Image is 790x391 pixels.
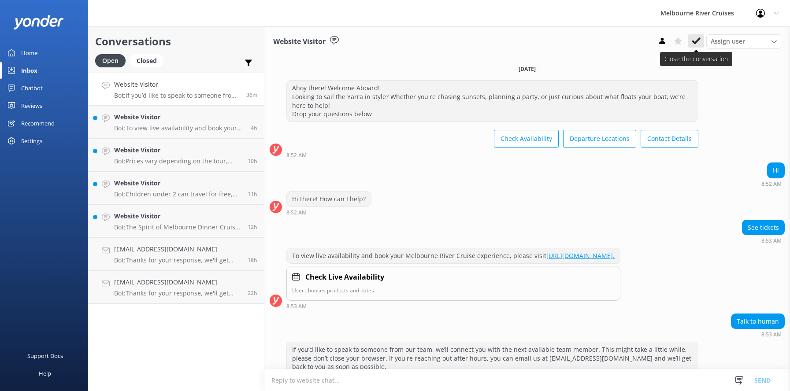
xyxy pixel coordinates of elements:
span: Sep 30 2025 08:53am (UTC +10:00) Australia/Sydney [246,91,257,99]
p: Bot: Thanks for your response, we'll get back to you as soon as we can during opening hours. [114,289,241,297]
p: Bot: Children under 2 can travel for free, but all guests, including infants, must have a booking... [114,190,241,198]
a: Website VisitorBot:Children under 2 can travel for free, but all guests, including infants, must ... [89,172,264,205]
div: Home [21,44,37,62]
div: To view live availability and book your Melbourne River Cruise experience, please visit [287,248,620,263]
div: Sep 30 2025 08:53am (UTC +10:00) Australia/Sydney [731,331,785,337]
span: Sep 29 2025 10:25pm (UTC +10:00) Australia/Sydney [248,190,257,198]
a: Website VisitorBot:The Spirit of Melbourne Dinner Cruise includes a four-course meal: an entrée, ... [89,205,264,238]
span: Sep 29 2025 10:38pm (UTC +10:00) Australia/Sydney [248,157,257,165]
div: Open [95,54,126,67]
a: Open [95,55,130,65]
div: Reviews [21,97,42,114]
button: Check Availability [494,130,559,148]
a: [EMAIL_ADDRESS][DOMAIN_NAME]Bot:Thanks for your response, we'll get back to you as soon as we can... [89,271,264,304]
div: Inbox [21,62,37,79]
div: Assign User [706,34,781,48]
a: [EMAIL_ADDRESS][DOMAIN_NAME]Bot:Thanks for your response, we'll get back to you as soon as we can... [89,238,264,271]
div: Sep 30 2025 08:52am (UTC +10:00) Australia/Sydney [761,181,785,187]
h3: Website Visitor [273,36,326,48]
strong: 8:52 AM [286,210,307,215]
p: Bot: If you’d like to speak to someone from our team, we’ll connect you with the next available t... [114,92,240,100]
div: Hi [768,163,784,178]
h4: Website Visitor [114,80,240,89]
a: Website VisitorBot:Prices vary depending on the tour, season, group size, and fare type. For the ... [89,139,264,172]
a: Website VisitorBot:To view live availability and book your Melbourne River Cruise experience, cli... [89,106,264,139]
a: [URL][DOMAIN_NAME]. [546,251,615,260]
p: Bot: To view live availability and book your Melbourne River Cruise experience, click [URL][DOMAI... [114,124,244,132]
span: Sep 29 2025 08:48pm (UTC +10:00) Australia/Sydney [248,223,257,231]
strong: 8:52 AM [286,153,307,158]
div: Help [39,365,51,382]
strong: 8:53 AM [761,238,782,243]
div: Hi there! How can I help? [287,192,371,207]
span: Sep 29 2025 03:00pm (UTC +10:00) Australia/Sydney [248,256,257,264]
a: Website VisitorBot:If you’d like to speak to someone from our team, we’ll connect you with the ne... [89,73,264,106]
p: Bot: Prices vary depending on the tour, season, group size, and fare type. For the most up-to-dat... [114,157,241,165]
p: Bot: Thanks for your response, we'll get back to you as soon as we can during opening hours. [114,256,241,264]
span: Sep 29 2025 11:05am (UTC +10:00) Australia/Sydney [248,289,257,297]
p: User chooses products and dates. [292,286,615,295]
h4: Check Live Availability [305,272,384,283]
img: yonder-white-logo.png [13,15,64,30]
h4: [EMAIL_ADDRESS][DOMAIN_NAME] [114,277,241,287]
div: Sep 30 2025 08:53am (UTC +10:00) Australia/Sydney [286,303,620,309]
h4: Website Visitor [114,211,241,221]
button: Departure Locations [563,130,636,148]
span: Sep 30 2025 04:44am (UTC +10:00) Australia/Sydney [251,124,257,132]
div: Sep 30 2025 08:52am (UTC +10:00) Australia/Sydney [286,209,371,215]
strong: 8:53 AM [286,304,307,309]
h4: Website Visitor [114,145,241,155]
h4: Website Visitor [114,112,244,122]
a: Closed [130,55,168,65]
div: Talk to human [731,314,784,329]
button: Contact Details [641,130,698,148]
strong: 8:53 AM [761,332,782,337]
div: If you’d like to speak to someone from our team, we’ll connect you with the next available team m... [287,342,698,374]
div: Settings [21,132,42,150]
h2: Conversations [95,33,257,50]
div: Support Docs [27,347,63,365]
p: Bot: The Spirit of Melbourne Dinner Cruise includes a four-course meal: an entrée, main, dessert,... [114,223,241,231]
span: Assign user [711,37,745,46]
div: Chatbot [21,79,43,97]
div: Closed [130,54,163,67]
span: [DATE] [513,65,541,73]
div: Sep 30 2025 08:52am (UTC +10:00) Australia/Sydney [286,152,698,158]
h4: [EMAIL_ADDRESS][DOMAIN_NAME] [114,244,241,254]
div: Recommend [21,114,55,132]
h4: Website Visitor [114,178,241,188]
div: See tickets [742,220,784,235]
div: Ahoy there! Welcome Aboard! Looking to sail the Yarra in style? Whether you're chasing sunsets, p... [287,81,698,121]
div: Sep 30 2025 08:53am (UTC +10:00) Australia/Sydney [742,237,785,243]
strong: 8:52 AM [761,181,782,187]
